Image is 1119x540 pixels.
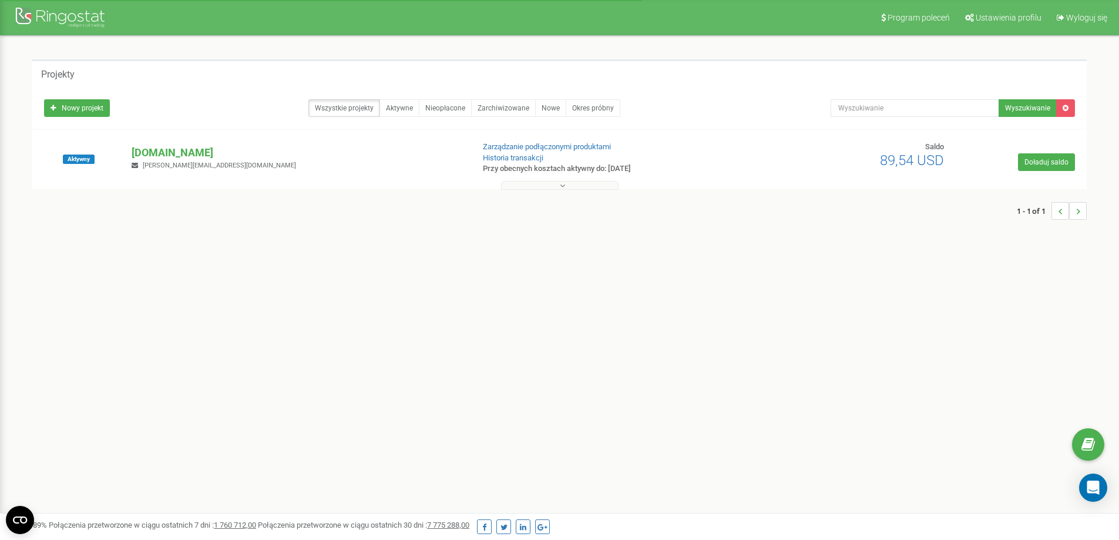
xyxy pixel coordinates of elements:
[880,152,944,169] span: 89,54 USD
[999,99,1057,117] button: Wyszukiwanie
[1017,190,1087,232] nav: ...
[132,145,463,160] p: [DOMAIN_NAME]
[6,506,34,534] button: Open CMP widget
[49,521,256,529] span: Połączenia przetworzone w ciągu ostatnich 7 dni :
[1079,474,1107,502] div: Open Intercom Messenger
[831,99,999,117] input: Wyszukiwanie
[379,99,419,117] a: Aktywne
[1017,202,1051,220] span: 1 - 1 of 1
[41,69,75,80] h5: Projekty
[427,521,469,529] u: 7 775 288,00
[483,163,727,175] p: Przy obecnych kosztach aktywny do: [DATE]
[483,153,543,162] a: Historia transakcji
[214,521,256,529] u: 1 760 712,00
[471,99,536,117] a: Zarchiwizowane
[63,155,95,164] span: Aktywny
[1018,153,1075,171] a: Doładuj saldo
[566,99,620,117] a: Okres próbny
[258,521,469,529] span: Połączenia przetworzone w ciągu ostatnich 30 dni :
[925,142,944,151] span: Saldo
[888,13,950,22] span: Program poleceń
[44,99,110,117] a: Nowy projekt
[535,99,566,117] a: Nowe
[483,142,611,151] a: Zarządzanie podłączonymi produktami
[143,162,296,169] span: [PERSON_NAME][EMAIL_ADDRESS][DOMAIN_NAME]
[1066,13,1107,22] span: Wyloguj się
[308,99,380,117] a: Wszystkie projekty
[419,99,472,117] a: Nieopłacone
[976,13,1041,22] span: Ustawienia profilu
